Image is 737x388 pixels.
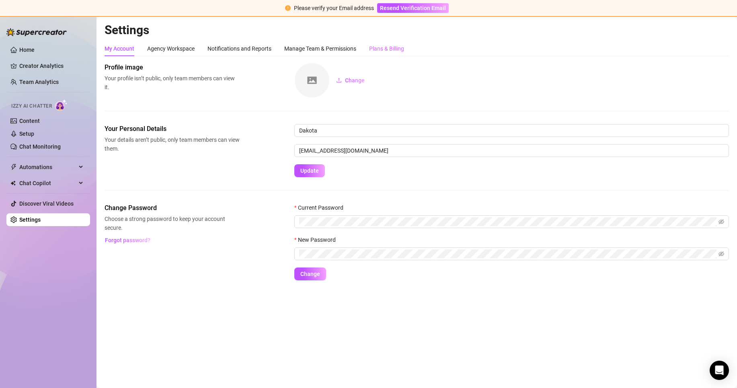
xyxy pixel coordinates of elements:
[300,167,319,174] span: Update
[719,251,724,257] span: eye-invisible
[19,131,34,137] a: Setup
[345,77,365,84] span: Change
[336,78,342,83] span: upload
[105,74,240,92] span: Your profile isn’t public, only team members can view it.
[19,200,74,207] a: Discover Viral Videos
[294,4,374,12] div: Please verify your Email address
[105,234,150,247] button: Forgot password?
[105,63,240,72] span: Profile image
[330,74,371,87] button: Change
[294,124,729,137] input: Enter name
[377,3,449,13] button: Resend Verification Email
[11,102,52,110] span: Izzy AI Chatter
[19,59,84,72] a: Creator Analytics
[294,203,349,212] label: Current Password
[105,237,150,243] span: Forgot password?
[19,118,40,124] a: Content
[295,63,329,98] img: square-placeholder.png
[105,135,240,153] span: Your details aren’t public, only team members can view them.
[294,268,326,280] button: Change
[19,216,41,223] a: Settings
[369,44,404,53] div: Plans & Billing
[10,164,17,170] span: thunderbolt
[105,214,240,232] span: Choose a strong password to keep your account secure.
[294,144,729,157] input: Enter new email
[380,5,446,11] span: Resend Verification Email
[294,235,341,244] label: New Password
[19,177,76,190] span: Chat Copilot
[10,180,16,186] img: Chat Copilot
[710,361,729,380] div: Open Intercom Messenger
[300,271,320,277] span: Change
[284,44,356,53] div: Manage Team & Permissions
[207,44,271,53] div: Notifications and Reports
[285,5,291,11] span: exclamation-circle
[299,217,717,226] input: Current Password
[294,164,325,177] button: Update
[19,161,76,174] span: Automations
[719,219,724,225] span: eye-invisible
[105,124,240,134] span: Your Personal Details
[55,99,68,111] img: AI Chatter
[19,79,59,85] a: Team Analytics
[299,249,717,258] input: New Password
[6,28,67,36] img: logo-BBDzfeDw.svg
[105,203,240,213] span: Change Password
[19,47,35,53] a: Home
[147,44,195,53] div: Agency Workspace
[105,44,134,53] div: My Account
[19,143,61,150] a: Chat Monitoring
[105,22,729,38] h2: Settings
